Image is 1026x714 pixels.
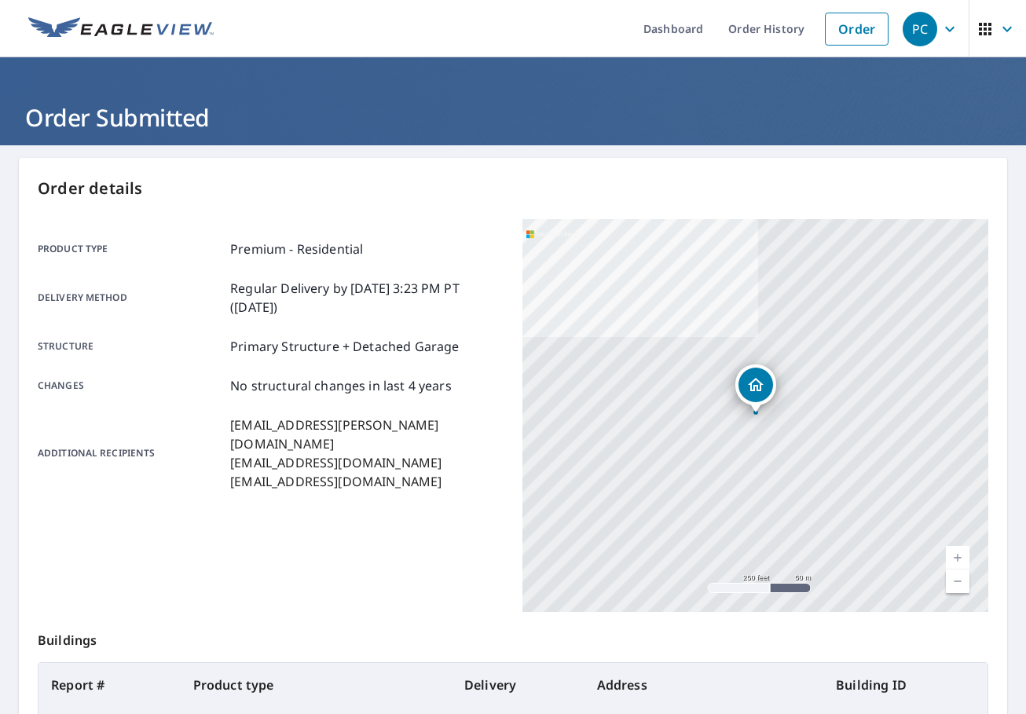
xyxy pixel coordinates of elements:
[823,663,988,707] th: Building ID
[230,472,504,491] p: [EMAIL_ADDRESS][DOMAIN_NAME]
[38,177,988,200] p: Order details
[38,416,224,491] p: Additional recipients
[230,279,504,317] p: Regular Delivery by [DATE] 3:23 PM PT ([DATE])
[825,13,889,46] a: Order
[28,17,214,41] img: EV Logo
[946,569,969,593] a: Current Level 17, Zoom Out
[946,546,969,569] a: Current Level 17, Zoom In
[38,240,224,258] p: Product type
[38,663,181,707] th: Report #
[19,101,1007,134] h1: Order Submitted
[38,337,224,356] p: Structure
[230,416,504,453] p: [EMAIL_ADDRESS][PERSON_NAME][DOMAIN_NAME]
[38,612,988,662] p: Buildings
[735,364,776,413] div: Dropped pin, building 1, Residential property, 4605 Park Side Cir Collierville, TN 38017
[230,453,504,472] p: [EMAIL_ADDRESS][DOMAIN_NAME]
[584,663,824,707] th: Address
[230,376,452,395] p: No structural changes in last 4 years
[452,663,584,707] th: Delivery
[903,12,937,46] div: PC
[38,376,224,395] p: Changes
[230,337,459,356] p: Primary Structure + Detached Garage
[181,663,452,707] th: Product type
[230,240,363,258] p: Premium - Residential
[38,279,224,317] p: Delivery method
